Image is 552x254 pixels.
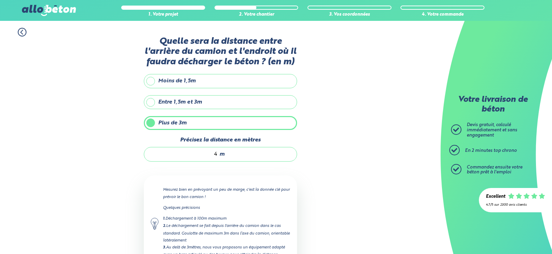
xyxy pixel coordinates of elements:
[163,215,290,222] div: Déchargement à 100m maximum
[163,222,290,244] div: Le déchargement se fait depuis l'arrière du camion dans le cas standard. Goulotte de maximum 3m d...
[144,36,297,67] label: Quelle sera la distance entre l'arrière du camion et l'endroit où il faudra décharger le béton ? ...
[219,151,225,157] span: m
[144,137,297,143] label: Précisez la distance en mètres
[308,12,391,17] div: 3. Vos coordonnées
[144,95,297,109] label: Entre 1,5m et 3m
[163,246,166,249] strong: 3.
[215,12,298,17] div: 2. Votre chantier
[144,116,297,130] label: Plus de 3m
[163,217,165,221] strong: 1.
[401,12,484,17] div: 4. Votre commande
[163,224,166,228] strong: 2.
[22,5,76,16] img: allobéton
[163,204,290,211] p: Quelques précisions
[121,12,205,17] div: 1. Votre projet
[151,151,218,158] input: 0
[163,186,290,200] p: Mesurez bien en prévoyant un peu de marge, c'est la donnée clé pour prévoir le bon camion !
[490,227,544,246] iframe: Help widget launcher
[144,74,297,88] label: Moins de 1,5m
